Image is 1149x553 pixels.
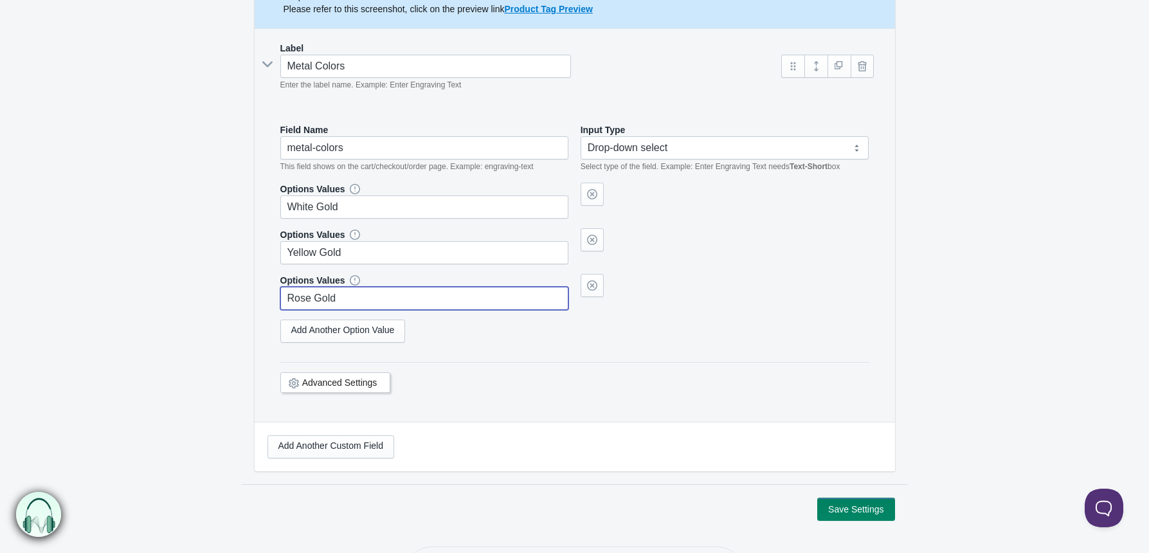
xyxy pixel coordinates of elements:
label: Options Values [280,183,345,195]
em: This field shows on the cart/checkout/order page. Example: engraving-text [280,162,534,171]
label: Input Type [581,123,626,136]
a: Product Tag Preview [504,4,592,14]
button: Save Settings [817,498,894,521]
label: Options Values [280,228,345,241]
img: bxm.png [17,493,62,538]
a: Add Another Option Value [280,320,406,343]
label: Label [280,42,304,55]
b: Text-Short [790,162,828,171]
em: Select type of the field. Example: Enter Engraving Text needs box [581,162,840,171]
label: Field Name [280,123,329,136]
a: Advanced Settings [302,377,377,388]
iframe: Toggle Customer Support [1085,489,1123,527]
label: Options Values [280,274,345,287]
a: Add Another Custom Field [267,435,394,458]
em: Enter the label name. Example: Enter Engraving Text [280,80,462,89]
